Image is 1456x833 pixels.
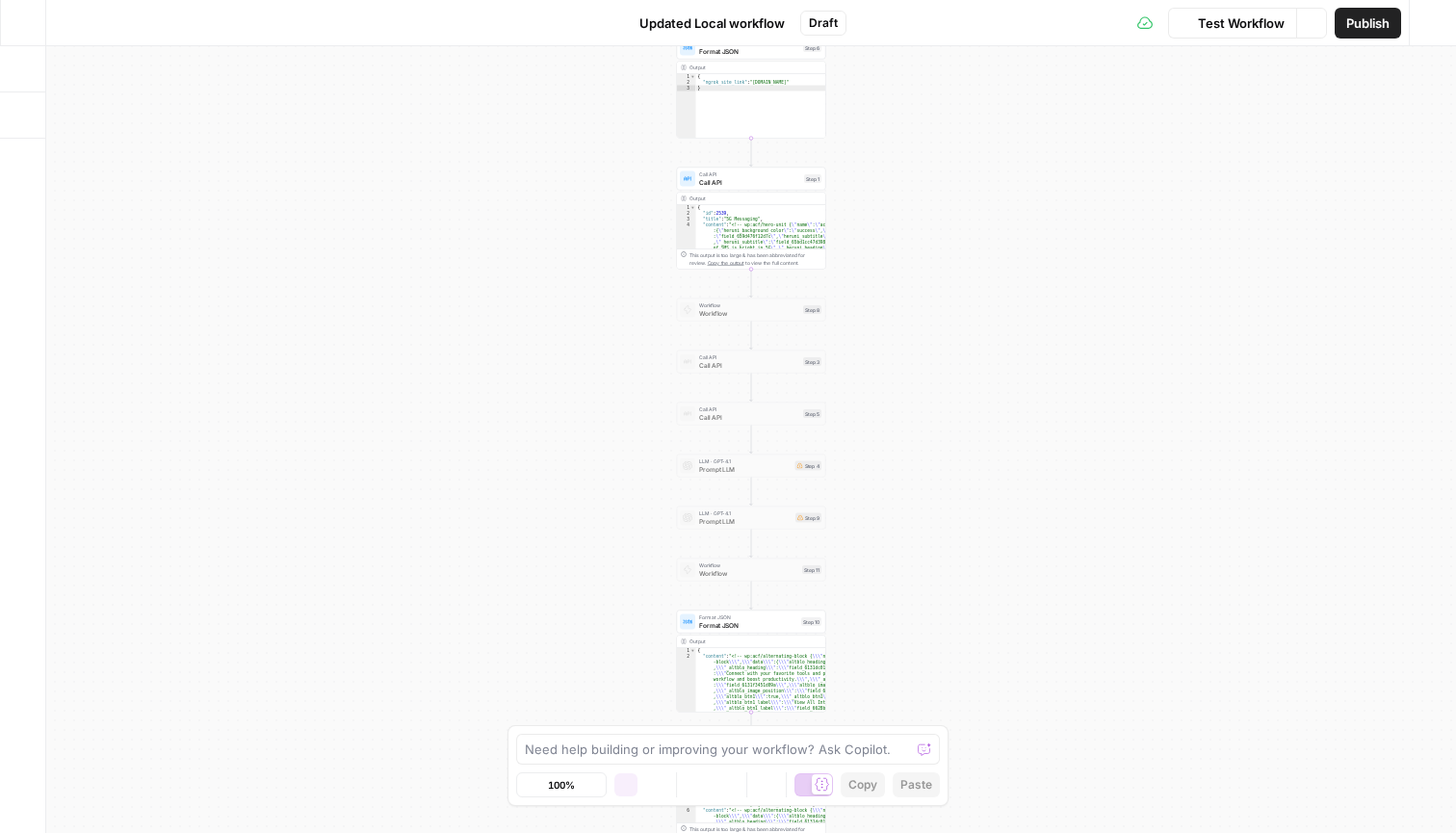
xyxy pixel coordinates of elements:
[699,620,797,630] span: Format JSON
[699,561,798,569] span: Workflow
[690,648,696,654] span: Toggle code folding, rows 1 through 3
[699,613,797,621] span: Format JSON
[699,308,799,318] span: Workflow
[750,270,753,298] g: Edge from step_1 to step_8
[708,260,744,266] span: Copy the output
[677,648,696,654] div: 1
[699,568,798,578] span: Workflow
[803,43,821,52] div: Step 6
[699,405,799,413] span: Call API
[750,139,753,167] g: Edge from step_6 to step_1
[1346,13,1390,33] span: Publish
[699,516,792,526] span: Prompt LLM
[801,617,821,626] div: Step 10
[699,301,799,309] span: Workflow
[677,205,696,211] div: 1
[699,177,800,187] span: Call API
[690,205,696,211] span: Toggle code folding, rows 1 through 5
[677,611,826,713] div: Format JSONFormat JSONStep 10Output{ "content":"<!-- wp:acf/alternating-block {\\\"name -block\\\...
[699,457,792,465] span: LLM · GPT-4.1
[803,305,821,314] div: Step 8
[689,64,799,71] div: Output
[750,374,753,402] g: Edge from step_3 to step_5
[699,353,799,361] span: Call API
[677,74,696,80] div: 1
[677,217,696,222] div: 3
[848,776,877,794] span: Copy
[802,565,821,574] div: Step 11
[677,299,826,322] div: WorkflowWorkflowStep 8
[677,211,696,217] div: 2
[677,168,826,270] div: Call APICall APIStep 1Output{ "id":2539, "title":"5G Messaging", "content":"<!-- wp:acf/hero-unit...
[611,8,796,39] button: Updated Local workflow
[699,360,799,370] span: Call API
[677,507,826,530] div: LLM · GPT-4.1Prompt LLMStep 9
[677,37,826,139] div: Format JSONFormat JSONStep 6Output{ "ngrok_site_link":"[DOMAIN_NAME]"}
[689,638,799,645] div: Output
[699,170,800,178] span: Call API
[893,772,940,797] button: Paste
[803,409,821,418] div: Step 5
[699,509,792,517] span: LLM · GPT-4.1
[809,14,838,32] span: Draft
[750,426,753,454] g: Edge from step_5 to step_4
[677,455,826,478] div: LLM · GPT-4.1Prompt LLMStep 4
[841,772,885,797] button: Copy
[1168,8,1296,39] button: Test Workflow
[795,513,821,523] div: Step 9
[690,74,696,80] span: Toggle code folding, rows 1 through 3
[677,403,826,426] div: Call APICall APIStep 5
[699,464,792,474] span: Prompt LLM
[750,322,753,350] g: Edge from step_8 to step_3
[689,251,821,267] div: This output is too large & has been abbreviated for review. to view the full content.
[689,195,799,202] div: Output
[699,46,799,56] span: Format JSON
[900,776,932,794] span: Paste
[803,357,821,366] div: Step 3
[639,13,785,33] span: Updated Local workflow
[750,713,753,741] g: Edge from step_10 to step_2
[750,478,753,506] g: Edge from step_4 to step_9
[750,530,753,558] g: Edge from step_9 to step_11
[1198,13,1285,33] span: Test Workflow
[795,461,822,471] div: Step 4
[1335,8,1401,39] button: Publish
[750,582,753,610] g: Edge from step_11 to step_10
[677,80,696,86] div: 2
[548,777,575,793] span: 100%
[677,351,826,374] div: Call APICall APIStep 3
[677,86,696,91] div: 3
[699,412,799,422] span: Call API
[804,174,821,183] div: Step 1
[677,559,826,582] div: WorkflowWorkflowStep 11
